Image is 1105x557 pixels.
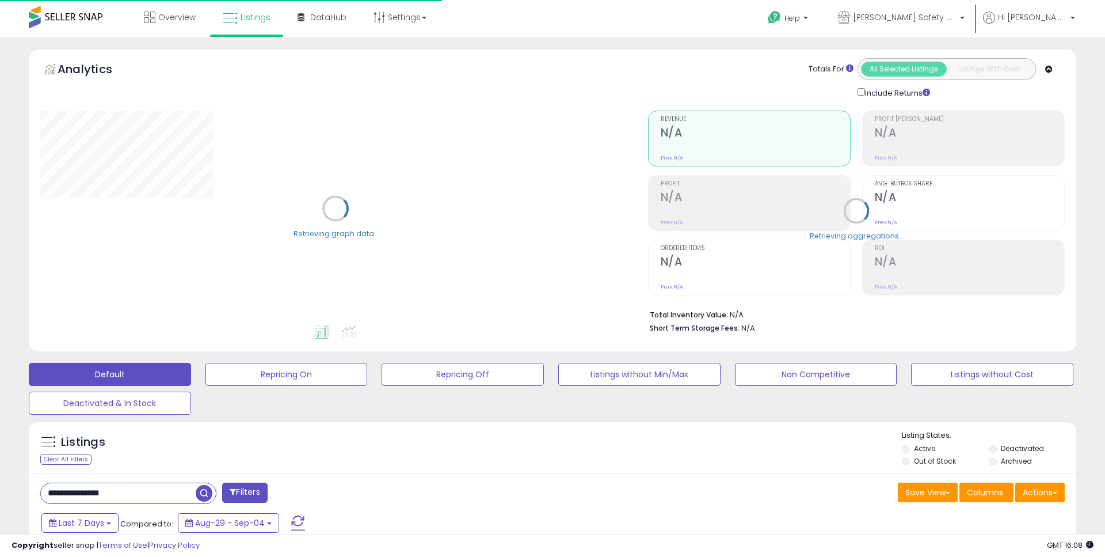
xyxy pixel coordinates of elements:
[558,363,721,386] button: Listings without Min/Max
[382,363,544,386] button: Repricing Off
[205,363,368,386] button: Repricing On
[861,62,947,77] button: All Selected Listings
[810,230,902,241] div: Retrieving aggregations..
[310,12,346,23] span: DataHub
[911,363,1073,386] button: Listings without Cost
[29,392,191,415] button: Deactivated & In Stock
[29,363,191,386] button: Default
[809,64,853,75] div: Totals For
[294,228,378,238] div: Retrieving graph data..
[998,12,1067,23] span: Hi [PERSON_NAME]
[784,13,800,23] span: Help
[983,12,1075,37] a: Hi [PERSON_NAME]
[946,62,1032,77] button: Listings With Cost
[158,12,196,23] span: Overview
[12,540,200,551] div: seller snap | |
[241,12,270,23] span: Listings
[767,10,782,25] i: Get Help
[853,12,957,23] span: [PERSON_NAME] Safety & Supply
[58,61,135,80] h5: Analytics
[12,540,54,551] strong: Copyright
[759,2,820,37] a: Help
[735,363,897,386] button: Non Competitive
[849,86,944,99] div: Include Returns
